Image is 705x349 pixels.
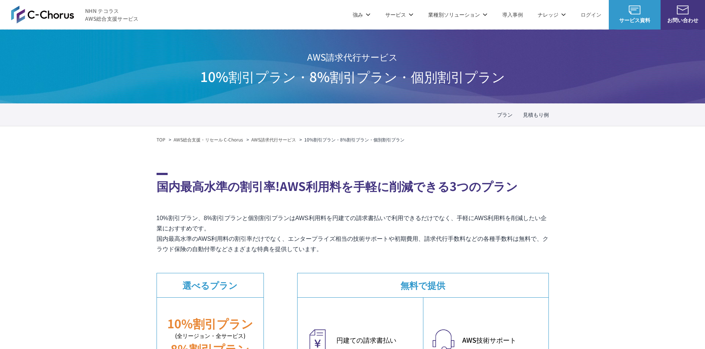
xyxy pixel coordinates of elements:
h2: 国内最高水準の割引率!AWS利用料を手軽に削減できる3つのプラン [157,173,549,195]
p: 10%割引プラン、8%割引プランと個別割引プランはAWS利用料を円建ての請求書払いで利用できるだけでなく、手軽にAWS利用料を削減したい企業におすすめです。 国内最高水準のAWS利用料の割引率だ... [157,213,549,254]
p: ナレッジ [538,11,566,18]
a: AWS請求代行サービス [251,136,296,143]
a: プラン [497,111,513,119]
span: サービス資料 [609,16,661,24]
span: NHN テコラス AWS総合支援サービス [85,7,139,23]
a: 見積もり例 [523,111,549,119]
p: サービス [385,11,413,18]
a: ログイン [581,11,601,18]
p: 強み [353,11,370,18]
a: AWS総合支援サービス C-Chorus NHN テコラスAWS総合支援サービス [11,6,139,23]
a: 導入事例 [502,11,523,18]
em: 円建ての請求書払い [336,335,416,345]
a: TOP [157,136,165,143]
span: お問い合わせ [661,16,705,24]
a: AWS総合支援・リセール C-Chorus [174,136,243,143]
small: (全リージョン・全サービス) [157,332,263,340]
img: お問い合わせ [677,6,689,14]
dt: 無料で提供 [298,273,548,297]
em: 10%割引プラン・8%割引プラン・個別割引プラン [304,136,404,143]
img: AWS総合支援サービス C-Chorus サービス資料 [629,6,641,14]
em: AWS技術サポート [462,335,541,345]
dt: 選べるプラン [157,273,263,297]
img: AWS総合支援サービス C-Chorus [11,6,74,23]
span: 10%割引プラン・8%割引プラン ・個別割引プラン [200,66,505,86]
em: 10%割引プラン [167,315,253,332]
span: AWS請求代行サービス [200,47,505,66]
p: 業種別ソリューション [428,11,487,18]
